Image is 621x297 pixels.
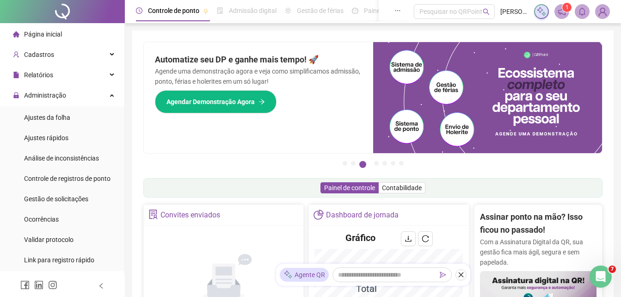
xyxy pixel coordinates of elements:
[562,3,572,12] sup: 1
[13,51,19,58] span: user-add
[391,161,395,166] button: 6
[382,184,422,192] span: Contabilidade
[352,7,358,14] span: dashboard
[160,207,220,223] div: Convites enviados
[578,7,586,16] span: bell
[24,51,54,58] span: Cadastros
[229,7,277,14] span: Admissão digital
[48,280,57,290] span: instagram
[13,72,19,78] span: file
[345,231,375,244] h4: Gráfico
[536,6,547,17] img: sparkle-icon.fc2bf0ac1784a2077858766a79e2daf3.svg
[148,7,199,14] span: Controle de ponto
[13,31,19,37] span: home
[24,92,66,99] span: Administração
[558,7,566,16] span: notification
[258,99,265,105] span: arrow-right
[98,283,105,289] span: left
[20,280,30,290] span: facebook
[609,266,616,273] span: 7
[155,90,277,113] button: Agendar Demonstração Agora
[483,8,490,15] span: search
[405,235,412,242] span: download
[24,236,74,243] span: Validar protocolo
[440,272,446,278] span: send
[24,114,70,121] span: Ajustes da folha
[34,280,43,290] span: linkedin
[24,31,62,38] span: Página inicial
[359,161,366,168] button: 3
[24,216,59,223] span: Ocorrências
[136,7,142,14] span: clock-circle
[422,235,429,242] span: reload
[566,4,569,11] span: 1
[382,161,387,166] button: 5
[217,7,223,14] span: file-done
[13,92,19,99] span: lock
[374,161,379,166] button: 4
[364,7,400,14] span: Painel do DP
[480,237,596,267] p: Com a Assinatura Digital da QR, sua gestão fica mais ágil, segura e sem papelada.
[314,210,323,219] span: pie-chart
[155,66,362,87] p: Agende uma demonstração agora e veja como simplificamos admissão, ponto, férias e holerites em um...
[596,5,609,19] img: 79530
[394,7,401,14] span: ellipsis
[24,195,88,203] span: Gestão de solicitações
[24,256,94,264] span: Link para registro rápido
[500,6,529,17] span: [PERSON_NAME]
[590,266,612,288] iframe: Intercom live chat
[351,161,356,166] button: 2
[373,42,603,153] img: banner%2Fd57e337e-a0d3-4837-9615-f134fc33a8e6.png
[326,207,399,223] div: Dashboard de jornada
[148,210,158,219] span: solution
[399,161,404,166] button: 7
[280,268,329,282] div: Agente QR
[458,272,464,278] span: close
[283,270,293,280] img: sparkle-icon.fc2bf0ac1784a2077858766a79e2daf3.svg
[285,7,291,14] span: sun
[24,71,53,79] span: Relatórios
[297,7,344,14] span: Gestão de férias
[480,210,596,237] h2: Assinar ponto na mão? Isso ficou no passado!
[343,161,347,166] button: 1
[24,175,111,182] span: Controle de registros de ponto
[203,8,209,14] span: pushpin
[24,134,68,142] span: Ajustes rápidos
[24,155,99,162] span: Análise de inconsistências
[155,53,362,66] h2: Automatize seu DP e ganhe mais tempo! 🚀
[166,97,255,107] span: Agendar Demonstração Agora
[324,184,375,192] span: Painel de controle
